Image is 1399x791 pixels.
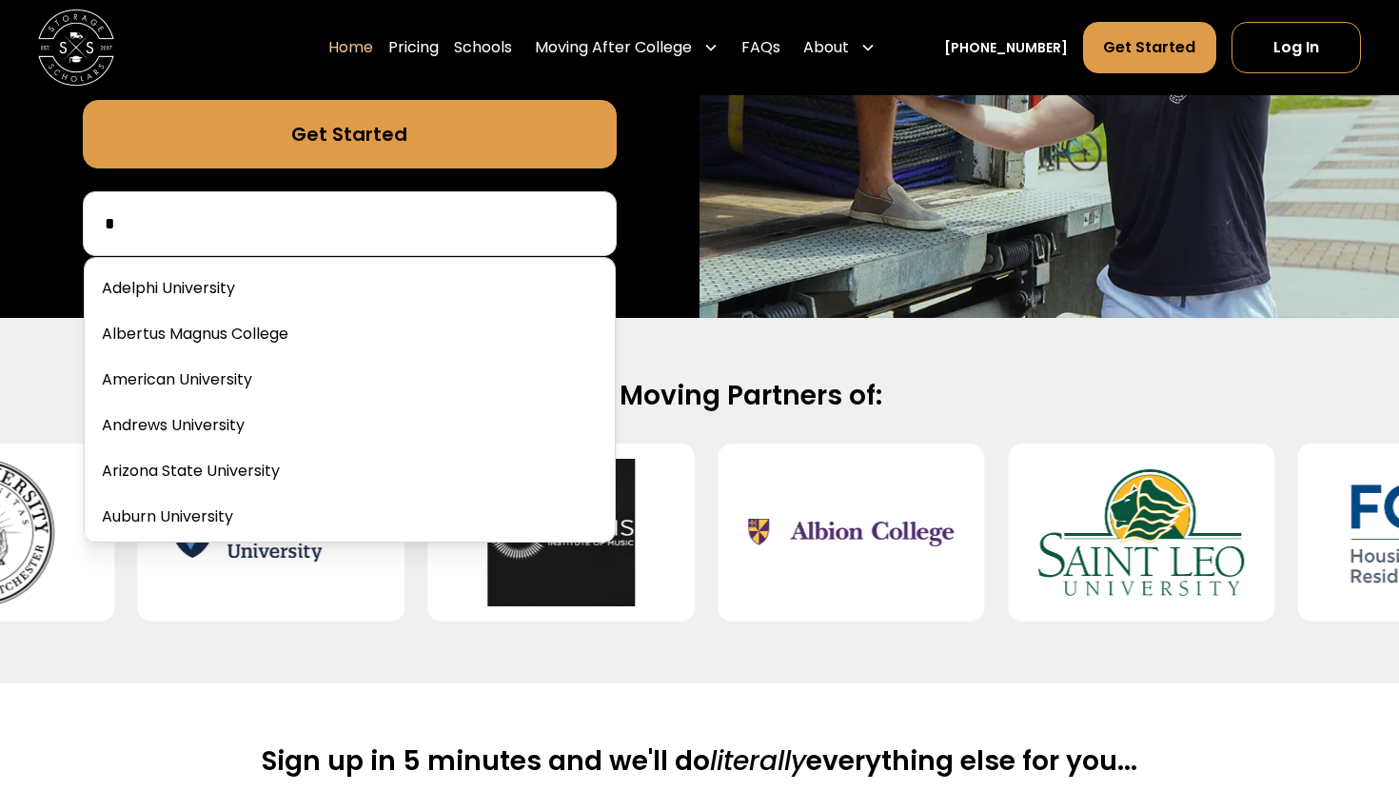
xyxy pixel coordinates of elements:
[741,21,780,74] a: FAQs
[748,459,955,606] img: Albion College
[458,459,664,606] img: Curtis Institute of Music
[89,379,1310,414] h2: Official Moving Partners of:
[38,10,114,86] a: home
[796,21,883,74] div: About
[262,744,1137,780] h2: Sign up in 5 minutes and we'll do everything else for you...
[710,742,806,780] span: literally
[1083,22,1215,73] a: Get Started
[1232,22,1361,73] a: Log In
[83,100,617,168] a: Get Started
[388,21,439,74] a: Pricing
[803,36,849,59] div: About
[527,21,726,74] div: Moving After College
[38,10,114,86] img: Storage Scholars main logo
[944,38,1068,58] a: [PHONE_NUMBER]
[454,21,512,74] a: Schools
[1038,459,1245,606] img: Saint Leo University
[535,36,692,59] div: Moving After College
[328,21,373,74] a: Home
